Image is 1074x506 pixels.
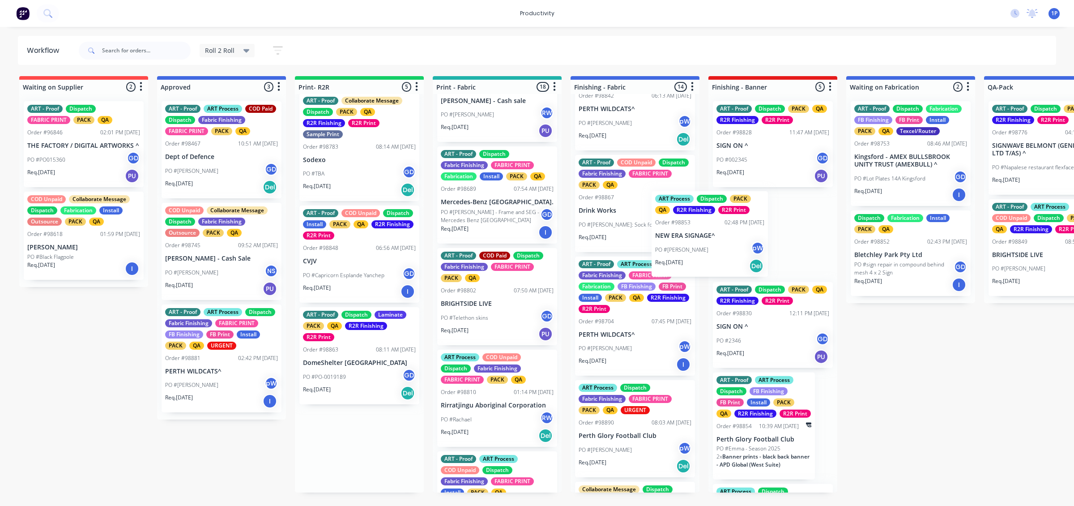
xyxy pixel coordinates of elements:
input: Search for orders... [102,42,191,60]
span: 1P [1051,9,1057,17]
span: Roll 2 Roll [205,46,234,55]
div: productivity [516,7,559,20]
div: Workflow [27,45,64,56]
img: Factory [16,7,30,20]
